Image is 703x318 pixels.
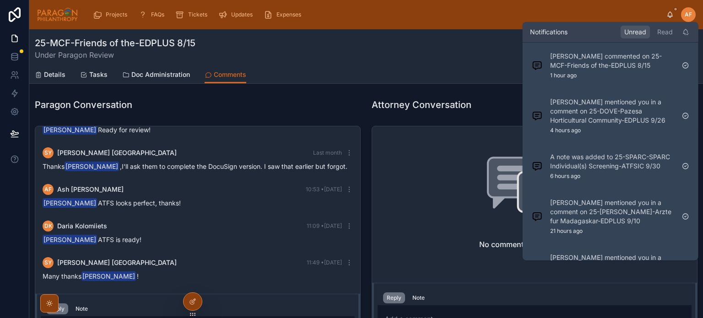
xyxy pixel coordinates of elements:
span: Thanks ,I'll ask them to complete the DocuSign version. I saw that earlier but forgot. [43,162,347,170]
img: Notification icon [532,211,543,222]
button: Reply [383,292,405,303]
p: [PERSON_NAME] mentioned you in a comment on 25-[PERSON_NAME]-Arzte fur Madagaskar-EDPLUS 9/10 [550,198,675,226]
span: Many thanks ! [43,272,139,280]
h1: Notifications [530,27,568,37]
p: [PERSON_NAME] mentioned you in a comment on 25-DOVE-Pazesa Horticultural Community-EDPLUS 9/26 [550,97,675,125]
span: AF [44,186,52,193]
span: 11:09 • [DATE] [307,222,342,229]
span: SY [44,149,52,156]
a: Doc Administration [122,66,190,85]
span: ATFS is ready! [43,236,141,243]
p: [PERSON_NAME] commented on 25-MCF-Friends of the-EDPLUS 8/15 [550,52,675,70]
span: Last month [313,149,342,156]
div: Note [412,294,425,302]
span: [PERSON_NAME] [GEOGRAPHIC_DATA] [57,258,177,267]
span: 10:53 • [DATE] [306,186,342,193]
span: Tickets [188,11,207,18]
img: Notification icon [532,60,543,71]
span: [PERSON_NAME] [43,198,97,208]
span: Tasks [89,70,108,79]
span: Ready for review! [43,126,151,134]
a: Tickets [173,6,214,23]
span: [PERSON_NAME] [43,125,97,135]
span: [PERSON_NAME] [43,235,97,244]
p: [PERSON_NAME] mentioned you in a comment on 25-SPARC-SPARC Individual(s) Screening-ATFSIC 9/30 [550,253,675,280]
span: 11:49 • [DATE] [307,259,342,266]
a: Comments [205,66,246,84]
h1: Attorney Conversation [372,98,471,111]
h2: No comments on this record yet [479,239,590,250]
img: App logo [37,7,78,22]
span: [PERSON_NAME] [81,271,136,281]
span: Projects [106,11,127,18]
span: DK [44,222,52,230]
img: Notification icon [532,110,543,121]
img: Notification icon [532,161,543,172]
div: Note [76,305,88,313]
span: [PERSON_NAME] [65,162,119,171]
h1: 25-MCF-Friends of the-EDPLUS 8/15 [35,37,195,49]
a: Updates [216,6,259,23]
p: A note was added to 25-SPARC-SPARC Individual(s) Screening-ATFSIC 9/30 [550,152,675,171]
a: FAQs [135,6,171,23]
span: ATFS looks perfect, thanks! [43,199,181,207]
p: 6 hours ago [550,172,580,180]
a: Details [35,66,65,85]
a: Projects [90,6,134,23]
span: Daria Kolomiiets [57,221,107,231]
span: Doc Administration [131,70,190,79]
p: 21 hours ago [550,227,583,235]
span: FAQs [151,11,164,18]
a: Expenses [261,6,308,23]
p: 1 hour ago [550,72,577,79]
a: Tasks [80,66,108,85]
h1: Paragon Conversation [35,98,132,111]
button: Note [409,292,428,303]
div: Unread [621,26,650,38]
div: Read [654,26,676,38]
p: 4 hours ago [550,127,581,134]
span: Expenses [276,11,301,18]
span: [PERSON_NAME] [GEOGRAPHIC_DATA] [57,148,177,157]
div: scrollable content [86,5,666,25]
span: SY [44,259,52,266]
span: Details [44,70,65,79]
button: Note [72,303,92,314]
span: AF [685,11,692,18]
span: Comments [214,70,246,79]
span: Updates [231,11,253,18]
span: Under Paragon Review [35,49,195,60]
span: Ash [PERSON_NAME] [57,185,124,194]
